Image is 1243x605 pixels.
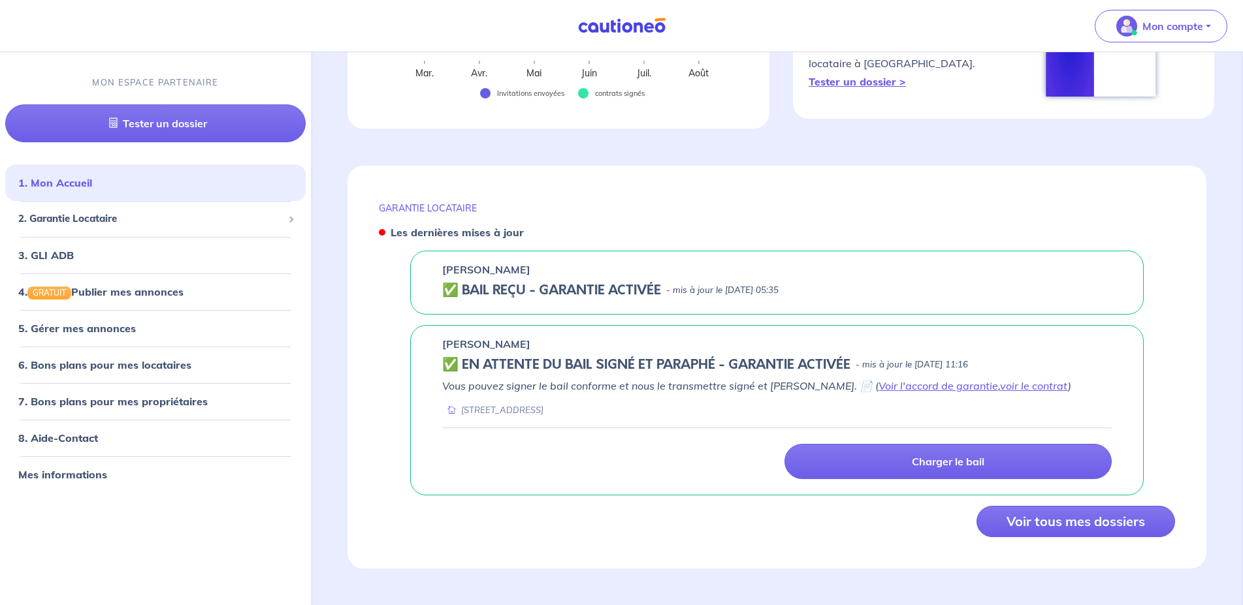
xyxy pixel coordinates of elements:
[5,388,306,414] div: 7. Bons plans pour mes propriétaires
[912,455,984,468] p: Charger le bail
[442,357,1112,373] div: state: CONTRACT-SIGNED, Context: FINISHED,IS-GL-CAUTION
[1095,10,1227,42] button: illu_account_valid_menu.svgMon compte
[809,75,906,88] a: Tester un dossier >
[1142,18,1203,34] p: Mon compte
[1116,16,1137,37] img: illu_account_valid_menu.svg
[442,336,530,352] p: [PERSON_NAME]
[856,358,968,371] p: - mis à jour le [DATE] 11:16
[809,18,1004,91] p: Obtenez en quelques clics un résultat d'éligibilité pour votre locataire à [GEOGRAPHIC_DATA].
[5,104,306,142] a: Tester un dossier
[471,67,487,79] text: Avr.
[879,379,998,392] a: Voir l'accord de garantie
[5,278,306,304] div: 4.GRATUITPublier mes annonces
[784,444,1112,479] a: Charger le bail
[18,285,184,298] a: 4.GRATUITPublier mes annonces
[581,67,597,79] text: Juin
[442,283,1112,298] div: state: CONTRACT-VALIDATED, Context: NOT-LESSOR,
[415,67,434,79] text: Mar.
[391,226,524,239] strong: Les dernières mises à jour
[18,467,107,480] a: Mes informations
[5,461,306,487] div: Mes informations
[442,262,530,277] p: [PERSON_NAME]
[442,283,661,298] h5: ✅ BAIL REÇU - GARANTIE ACTIVÉE
[442,379,1071,392] em: Vous pouvez signer le bail conforme et nous le transmettre signé et [PERSON_NAME]. 📄 ( , )
[573,18,671,34] img: Cautioneo
[1000,379,1068,392] a: voir le contrat
[5,424,306,450] div: 8. Aide-Contact
[18,211,283,226] span: 2. Garantie Locataire
[18,321,136,334] a: 5. Gérer mes annonces
[5,170,306,196] div: 1. Mon Accueil
[379,202,1175,214] p: GARANTIE LOCATAIRE
[5,315,306,341] div: 5. Gérer mes annonces
[5,241,306,268] div: 3. GLI ADB
[666,284,779,297] p: - mis à jour le [DATE] 05:35
[688,67,709,79] text: Août
[442,357,850,373] h5: ✅️️️ EN ATTENTE DU BAIL SIGNÉ ET PARAPHÉ - GARANTIE ACTIVÉE
[18,431,98,444] a: 8. Aide-Contact
[5,351,306,377] div: 6. Bons plans pour mes locataires
[977,506,1175,537] button: Voir tous mes dossiers
[526,67,541,79] text: Mai
[18,394,208,407] a: 7. Bons plans pour mes propriétaires
[18,358,191,371] a: 6. Bons plans pour mes locataires
[442,404,543,416] div: [STREET_ADDRESS]
[18,248,74,261] a: 3. GLI ADB
[636,67,651,79] text: Juil.
[92,76,218,89] p: MON ESPACE PARTENAIRE
[5,206,306,232] div: 2. Garantie Locataire
[18,176,92,189] a: 1. Mon Accueil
